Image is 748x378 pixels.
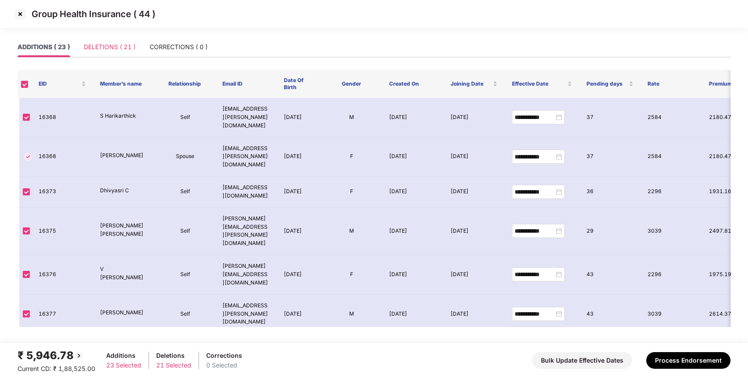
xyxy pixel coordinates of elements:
p: S Harikarthick [100,112,147,120]
button: Bulk Update Effective Dates [532,352,632,369]
td: 16373 [32,176,93,208]
th: EID [32,70,93,98]
th: Member’s name [93,70,154,98]
td: 16377 [32,295,93,334]
th: Gender [321,70,382,98]
td: Self [154,255,216,295]
td: [DATE] [444,137,505,177]
td: [EMAIL_ADDRESS][DOMAIN_NAME] [215,176,277,208]
td: [DATE] [444,208,505,255]
th: Joining Date [444,70,505,98]
div: 0 Selected [206,360,242,370]
div: 23 Selected [106,360,141,370]
td: F [321,255,382,295]
div: Corrections [206,351,242,360]
div: Deletions [156,351,191,360]
p: Dhivyasri C [100,187,147,195]
div: 21 Selected [156,360,191,370]
td: [DATE] [277,98,321,137]
div: Additions [106,351,141,360]
td: 2584 [641,98,702,137]
td: Self [154,176,216,208]
th: Email ID [215,70,277,98]
td: 43 [580,255,641,295]
th: Created On [382,70,444,98]
td: Self [154,208,216,255]
td: [DATE] [382,295,444,334]
p: [PERSON_NAME] [PERSON_NAME] [100,222,147,238]
p: [PERSON_NAME] [100,309,147,317]
td: 43 [580,295,641,334]
td: [DATE] [444,255,505,295]
th: Pending days [579,70,641,98]
div: ADDITIONS ( 23 ) [18,42,70,52]
button: Process Endorsement [646,352,730,369]
td: [DATE] [382,208,444,255]
td: M [321,208,382,255]
span: Joining Date [451,80,491,87]
td: [DATE] [277,176,321,208]
span: Effective Date [512,80,565,87]
p: V [PERSON_NAME] [100,265,147,282]
td: [DATE] [382,98,444,137]
th: Relationship [154,70,216,98]
p: [PERSON_NAME] [100,151,147,160]
td: [DATE] [382,255,444,295]
td: [EMAIL_ADDRESS][PERSON_NAME][DOMAIN_NAME] [215,98,277,137]
td: Spouse [154,137,216,177]
td: 3039 [641,208,702,255]
th: Date Of Birth [277,70,321,98]
img: svg+xml;base64,PHN2ZyBpZD0iVGljay0zMngzMiIgeG1sbnM9Imh0dHA6Ly93d3cudzMub3JnLzIwMDAvc3ZnIiB3aWR0aD... [23,151,33,162]
td: F [321,137,382,177]
td: Self [154,295,216,334]
p: Group Health Insurance ( 44 ) [32,9,155,19]
td: 16368 [32,137,93,177]
td: [PERSON_NAME][EMAIL_ADDRESS][DOMAIN_NAME] [215,255,277,295]
td: Self [154,98,216,137]
td: 37 [580,98,641,137]
td: 36 [580,176,641,208]
td: F [321,176,382,208]
td: [EMAIL_ADDRESS][PERSON_NAME][DOMAIN_NAME] [215,295,277,334]
img: svg+xml;base64,PHN2ZyBpZD0iQmFjay0yMHgyMCIgeG1sbnM9Imh0dHA6Ly93d3cudzMub3JnLzIwMDAvc3ZnIiB3aWR0aD... [74,350,84,361]
td: [DATE] [277,208,321,255]
th: Rate [641,70,702,98]
td: 2296 [641,255,702,295]
span: Pending days [586,80,627,87]
td: M [321,295,382,334]
td: 2296 [641,176,702,208]
td: 29 [580,208,641,255]
td: [EMAIL_ADDRESS][PERSON_NAME][DOMAIN_NAME] [215,137,277,177]
img: svg+xml;base64,PHN2ZyBpZD0iQ3Jvc3MtMzJ4MzIiIHhtbG5zPSJodHRwOi8vd3d3LnczLm9yZy8yMDAwL3N2ZyIgd2lkdG... [13,7,27,21]
td: [DATE] [444,295,505,334]
div: CORRECTIONS ( 0 ) [150,42,208,52]
td: [DATE] [444,98,505,137]
td: M [321,98,382,137]
td: 3039 [641,295,702,334]
th: Effective Date [505,70,579,98]
td: 37 [580,137,641,177]
div: DELETIONS ( 21 ) [84,42,136,52]
div: ₹ 5,946.78 [18,347,95,364]
span: Current CD: ₹ 1,88,525.00 [18,365,95,372]
td: [DATE] [382,137,444,177]
td: [DATE] [382,176,444,208]
td: [DATE] [277,137,321,177]
span: EID [39,80,79,87]
td: [DATE] [277,295,321,334]
td: [DATE] [277,255,321,295]
td: 16376 [32,255,93,295]
td: 16368 [32,98,93,137]
td: [DATE] [444,176,505,208]
td: [PERSON_NAME][EMAIL_ADDRESS][PERSON_NAME][DOMAIN_NAME] [215,208,277,255]
td: 2584 [641,137,702,177]
td: 16375 [32,208,93,255]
